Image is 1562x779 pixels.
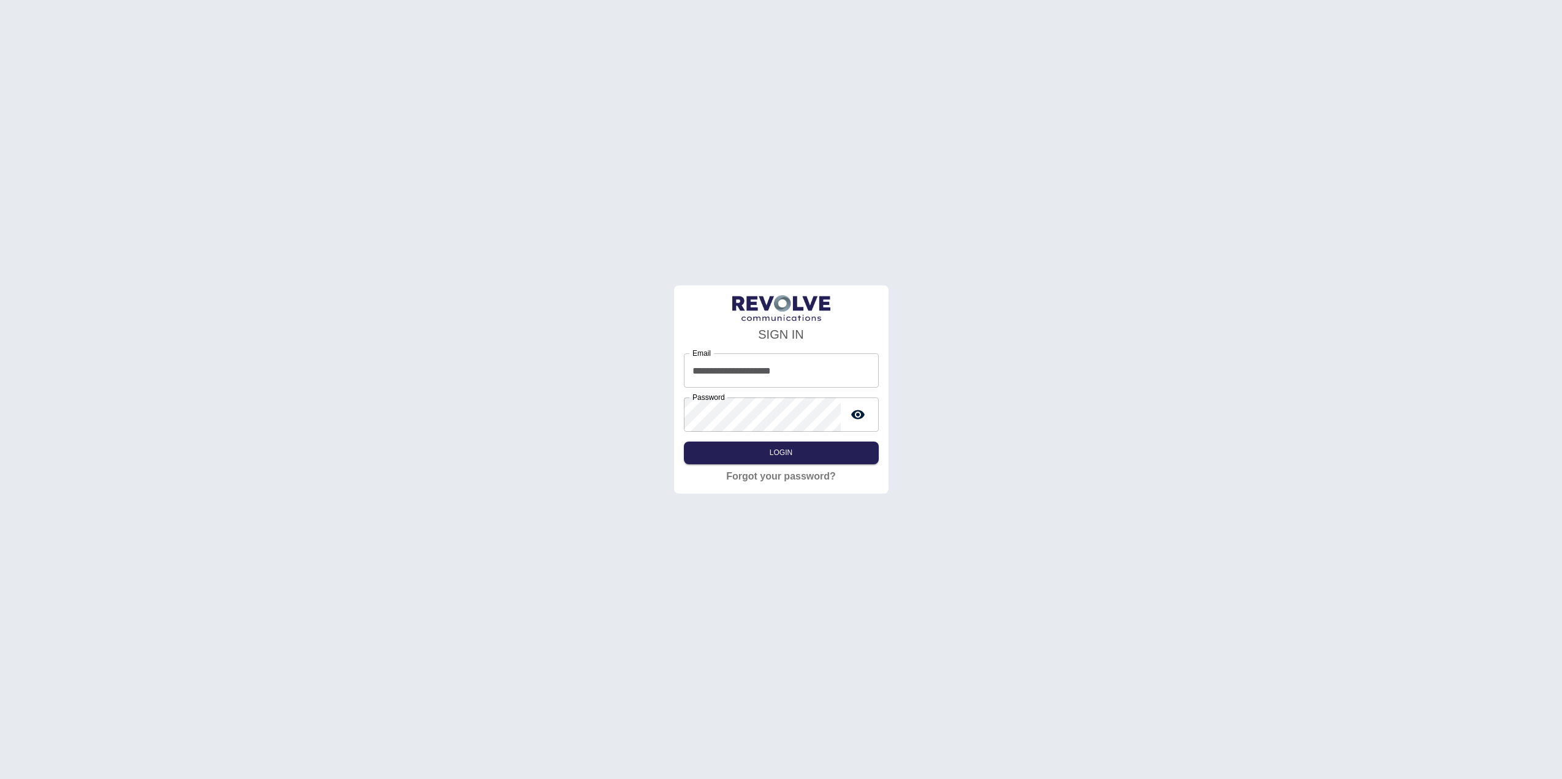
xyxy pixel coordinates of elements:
[684,442,879,464] button: Login
[692,392,725,402] label: Password
[692,348,711,358] label: Email
[726,469,836,484] a: Forgot your password?
[846,402,870,427] button: toggle password visibility
[684,325,879,344] h4: SIGN IN
[732,295,830,322] img: LogoText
